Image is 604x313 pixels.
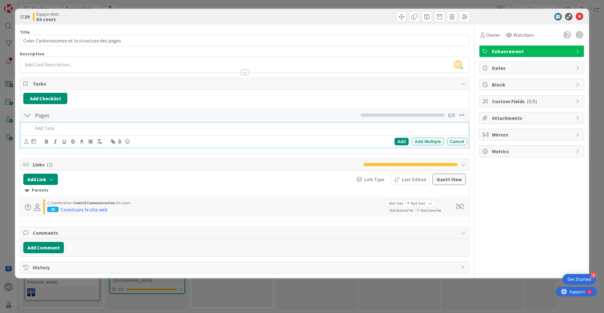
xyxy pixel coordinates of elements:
[492,98,573,105] span: Custom Fields
[486,31,500,39] span: Owner
[412,138,444,145] div: Add Multiple
[20,13,30,20] span: ID
[20,51,44,57] span: Description
[47,161,53,168] span: ( 1 )
[73,200,117,205] b: Comité Communication ›
[23,93,67,104] button: Add Checklist
[411,200,425,207] span: Not Set
[394,138,409,145] div: Add
[568,276,591,282] div: Get Started
[33,80,458,87] span: Tasks
[33,229,458,237] span: Comments
[61,206,108,213] div: Construire le site web
[527,98,537,104] span: ( 0/0 )
[390,208,413,213] span: Not Started Yet
[402,176,426,183] span: Last Edited
[590,272,596,278] div: 4
[364,176,384,183] span: Link Type
[447,138,467,145] div: Cancel
[454,60,462,69] span: MC
[389,200,403,207] span: Not Set
[36,12,59,17] span: Équipe Web
[20,35,469,46] input: type card name here...
[25,187,464,194] div: Parents
[433,174,466,185] button: Gantt View
[25,14,30,20] b: 29
[33,161,360,168] span: Links
[33,264,458,271] span: History
[23,174,58,185] button: Add Link
[47,207,59,212] div: 38
[13,1,29,8] span: Support
[33,109,174,121] input: Add Checklist...
[47,200,73,205] span: 2. Coordination ›
[117,200,130,205] span: En cours
[33,3,34,8] div: 2
[448,111,455,119] span: 0 / 0
[513,31,534,39] span: Watchers
[492,48,573,55] span: Enhancement
[492,64,573,72] span: Dates
[492,114,573,122] span: Attachments
[20,29,30,35] label: Title
[562,274,596,285] div: Open Get Started checklist, remaining modules: 4
[23,242,64,253] button: Add Comment
[492,81,573,88] span: Block
[492,148,573,155] span: Metrics
[492,131,573,138] span: Mirrors
[36,17,59,22] b: En cours
[421,208,441,213] span: Not Done Yet
[391,174,429,185] button: Last Edited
